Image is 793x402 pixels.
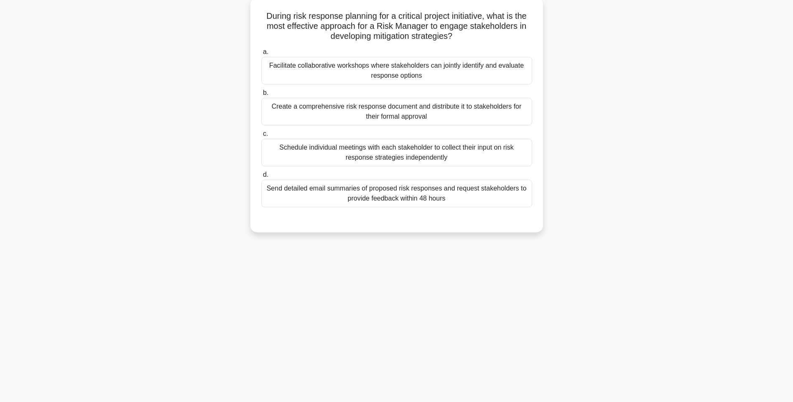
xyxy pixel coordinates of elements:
span: a. [263,48,268,55]
div: Create a comprehensive risk response document and distribute it to stakeholders for their formal ... [261,98,532,125]
div: Facilitate collaborative workshops where stakeholders can jointly identify and evaluate response ... [261,57,532,84]
h5: During risk response planning for a critical project initiative, what is the most effective appro... [260,11,533,42]
div: Send detailed email summaries of proposed risk responses and request stakeholders to provide feed... [261,180,532,207]
span: d. [263,171,268,178]
span: c. [263,130,268,137]
span: b. [263,89,268,96]
div: Schedule individual meetings with each stakeholder to collect their input on risk response strate... [261,139,532,166]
